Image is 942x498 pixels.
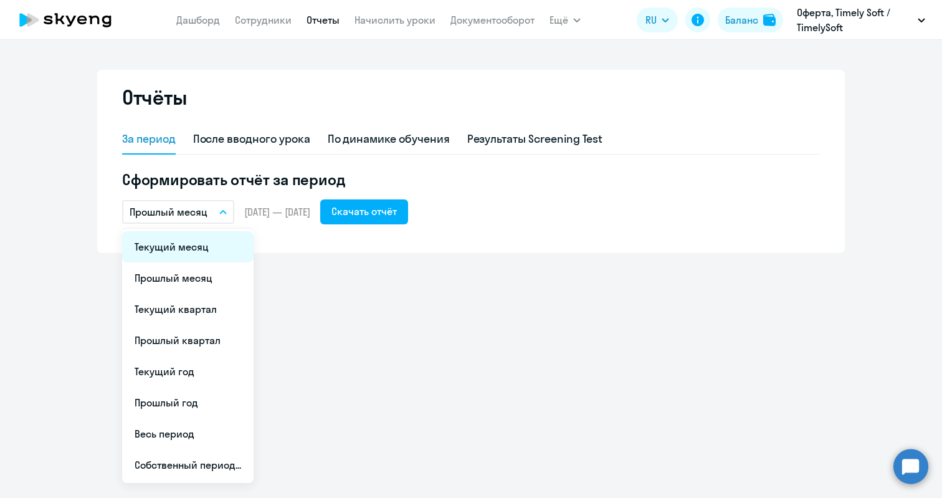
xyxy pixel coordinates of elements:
h5: Сформировать отчёт за период [122,170,820,189]
ul: Ещё [122,229,254,483]
button: Оферта, Timely Soft / TimelySoft [791,5,931,35]
a: Сотрудники [235,14,292,26]
div: По динамике обучения [328,131,450,147]
a: Дашборд [176,14,220,26]
button: Прошлый месяц [122,200,234,224]
img: balance [763,14,776,26]
div: После вводного урока [193,131,310,147]
p: Прошлый месяц [130,204,207,219]
p: Оферта, Timely Soft / TimelySoft [797,5,913,35]
a: Начислить уроки [354,14,435,26]
button: Скачать отчёт [320,199,408,224]
h2: Отчёты [122,85,187,110]
span: RU [645,12,657,27]
a: Отчеты [307,14,340,26]
div: Скачать отчёт [331,204,397,219]
button: Ещё [549,7,581,32]
span: [DATE] — [DATE] [244,205,310,219]
div: Результаты Screening Test [467,131,603,147]
span: Ещё [549,12,568,27]
div: За период [122,131,176,147]
button: Балансbalance [718,7,783,32]
button: RU [637,7,678,32]
div: Баланс [725,12,758,27]
a: Документооборот [450,14,535,26]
